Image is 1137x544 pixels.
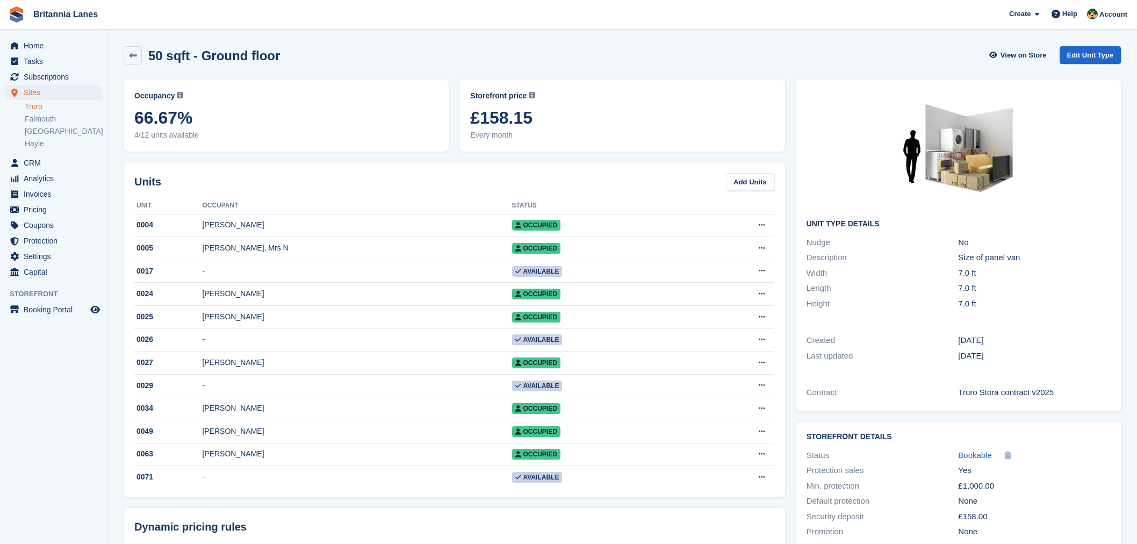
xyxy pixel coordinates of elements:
span: £158.15 [470,108,774,127]
div: Security deposit [807,511,959,523]
span: Coupons [24,218,88,233]
td: - [202,374,512,397]
a: menu [5,54,102,69]
a: Falmouth [25,114,102,124]
span: CRM [24,155,88,170]
img: Nathan Kellow [1087,9,1098,19]
div: 0034 [134,403,202,414]
td: - [202,328,512,352]
a: Hayle [25,139,102,149]
span: Pricing [24,202,88,217]
img: stora-icon-8386f47178a22dfd0bd8f6a31ec36ba5ce8667c1dd55bd0f319d3a0aa187defe.svg [9,6,25,23]
div: [PERSON_NAME] [202,448,512,460]
div: Height [807,298,959,310]
span: Available [512,266,563,277]
a: menu [5,302,102,317]
span: Occupied [512,449,560,460]
h2: Unit Type details [807,220,1110,228]
div: [DATE] [958,350,1110,362]
div: No [958,237,1110,249]
div: Min. protection [807,480,959,492]
div: Yes [958,464,1110,477]
span: Tasks [24,54,88,69]
span: Booking Portal [24,302,88,317]
th: Status [512,197,694,214]
span: Occupied [512,426,560,437]
div: Protection sales [807,464,959,477]
span: Settings [24,249,88,264]
h2: Storefront Details [807,433,1110,441]
div: 0071 [134,471,202,483]
a: menu [5,38,102,53]
span: Available [512,334,563,345]
div: [PERSON_NAME] [202,288,512,299]
a: Edit Unit Type [1060,46,1121,64]
a: menu [5,264,102,280]
div: 0005 [134,242,202,254]
div: 0027 [134,357,202,368]
div: 0017 [134,266,202,277]
a: menu [5,218,102,233]
div: Width [807,267,959,280]
th: Unit [134,197,202,214]
span: Analytics [24,171,88,186]
a: menu [5,202,102,217]
a: menu [5,249,102,264]
div: 0029 [134,380,202,391]
span: 66.67% [134,108,438,127]
span: Occupied [512,220,560,231]
div: [DATE] [958,334,1110,347]
a: menu [5,187,102,202]
div: Size of panel van [958,252,1110,264]
th: Occupant [202,197,512,214]
span: Account [1099,9,1127,20]
span: Storefront [10,289,107,299]
div: 7.0 ft [958,267,1110,280]
span: Bookable [958,450,992,460]
span: Occupied [512,357,560,368]
span: Protection [24,233,88,248]
img: 50-sqft-unit.jpg [877,90,1039,211]
a: Bookable [958,449,992,462]
span: Available [512,381,563,391]
div: 7.0 ft [958,282,1110,295]
span: Home [24,38,88,53]
img: icon-info-grey-7440780725fd019a000dd9b08b2336e03edf1995a4989e88bcd33f0948082b44.svg [529,92,535,98]
span: Capital [24,264,88,280]
span: Occupied [512,403,560,414]
div: Length [807,282,959,295]
span: Help [1062,9,1077,19]
a: menu [5,69,102,84]
div: Default protection [807,495,959,507]
a: menu [5,171,102,186]
div: None [958,526,1110,538]
td: - [202,466,512,489]
span: Every month [470,130,774,141]
a: View on Store [988,46,1051,64]
div: £158.00 [958,511,1110,523]
h2: Units [134,174,161,190]
div: £1,000.00 [958,480,1110,492]
div: [PERSON_NAME], Mrs N [202,242,512,254]
div: Truro Stora contract v2025 [958,386,1110,399]
span: Occupied [512,289,560,299]
a: Preview store [89,303,102,316]
div: 0063 [134,448,202,460]
span: Occupied [512,243,560,254]
div: 0024 [134,288,202,299]
div: None [958,495,1110,507]
div: Dynamic pricing rules [134,519,774,535]
div: 7.0 ft [958,298,1110,310]
span: Sites [24,85,88,100]
img: icon-info-grey-7440780725fd019a000dd9b08b2336e03edf1995a4989e88bcd33f0948082b44.svg [177,92,183,98]
span: View on Store [1001,50,1047,61]
div: Status [807,449,959,462]
div: [PERSON_NAME] [202,357,512,368]
div: Created [807,334,959,347]
span: Invoices [24,187,88,202]
div: [PERSON_NAME] [202,426,512,437]
div: Nudge [807,237,959,249]
span: Occupied [512,312,560,323]
a: menu [5,155,102,170]
span: Available [512,472,563,483]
